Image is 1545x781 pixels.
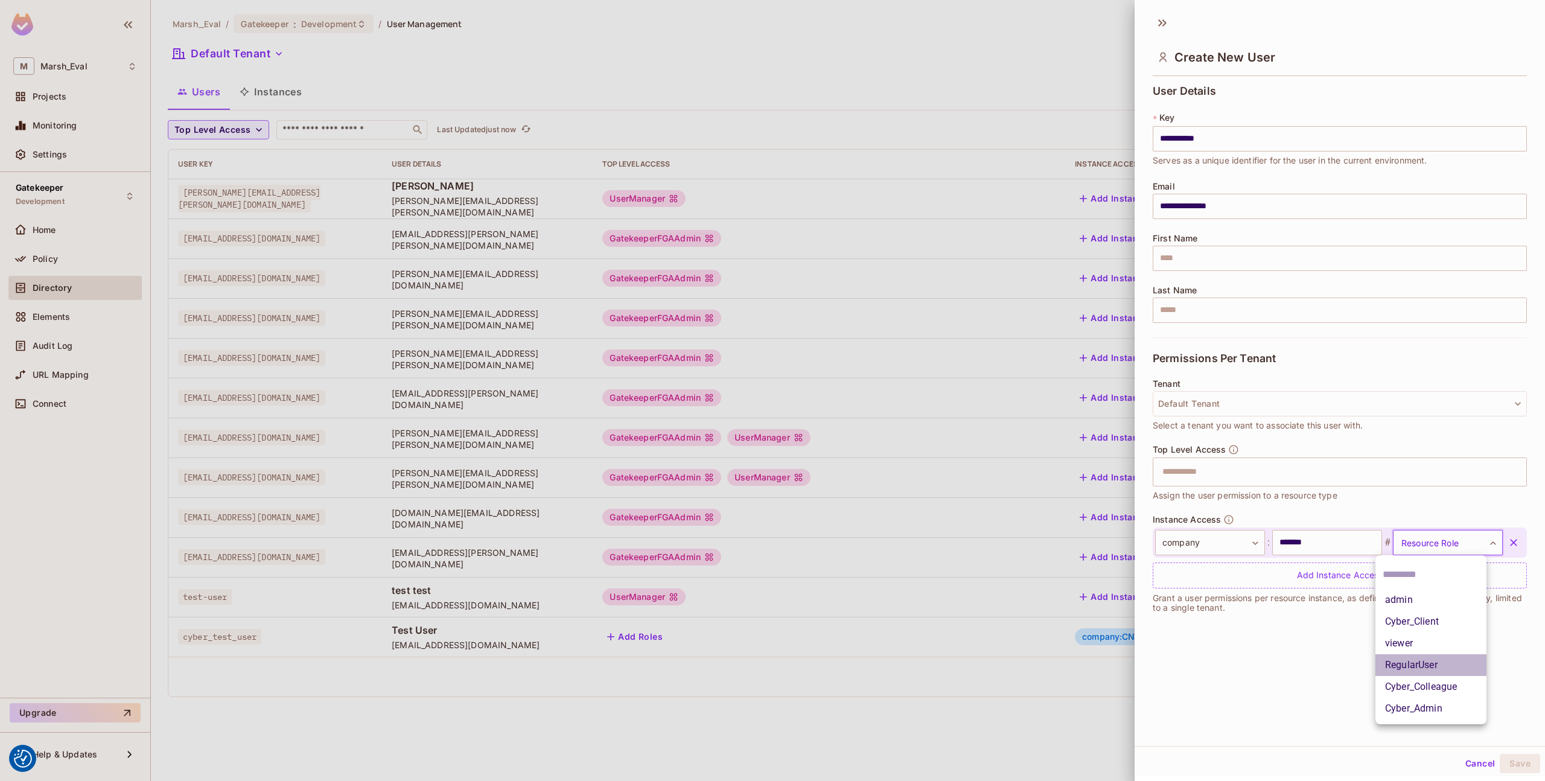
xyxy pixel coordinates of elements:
[1375,589,1486,611] li: admin
[1375,698,1486,719] li: Cyber_Admin
[1375,676,1486,698] li: Cyber_Colleague
[1375,654,1486,676] li: RegularUser
[1375,633,1486,654] li: viewer
[14,750,32,768] img: Revisit consent button
[14,750,32,768] button: Consent Preferences
[1375,611,1486,633] li: Cyber_Client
